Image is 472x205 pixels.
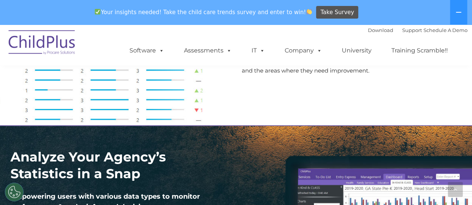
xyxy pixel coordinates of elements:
a: IT [244,43,272,58]
img: ChildPlus by Procare Solutions [5,25,79,62]
a: Company [277,43,329,58]
a: Schedule A Demo [423,27,468,33]
span: Your insights needed! Take the child care trends survey and enter to win! [92,5,315,19]
img: ✅ [95,9,100,15]
a: Support [402,27,422,33]
span: Take Survey [321,6,354,19]
a: Take Survey [316,6,358,19]
strong: Analyze Your Agency’s Statistics in a Snap [10,149,166,182]
iframe: Chat Widget [350,125,472,205]
font: | [368,27,468,33]
img: 👏 [306,9,312,15]
button: Cookies Settings [5,183,24,201]
a: Software [122,43,172,58]
a: University [334,43,379,58]
a: Training Scramble!! [384,43,455,58]
a: Assessments [176,43,239,58]
a: Download [368,27,393,33]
